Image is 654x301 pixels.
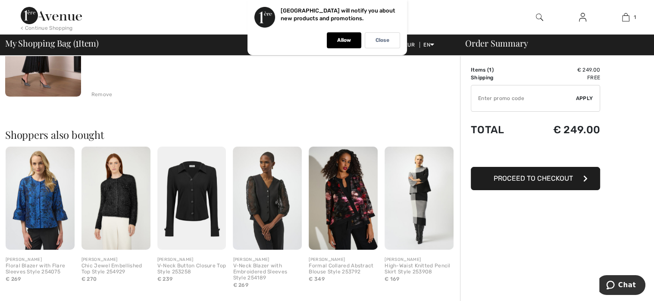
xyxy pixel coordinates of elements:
[157,276,173,282] span: € 239
[281,7,395,22] p: [GEOGRAPHIC_DATA] will notify you about new products and promotions.
[309,257,378,263] div: [PERSON_NAME]
[579,12,586,22] img: My Info
[337,37,351,44] p: Allow
[572,12,593,23] a: Sign In
[21,7,82,24] img: 1ère Avenue
[157,263,226,275] div: V-Neck Button Closure Top Style 253258
[309,263,378,275] div: Formal Collared Abstract Blouse Style 253792
[6,147,75,250] img: Floral Blazer with Flare Sleeves Style 254075
[455,39,649,47] div: Order Summary
[21,24,73,32] div: < Continue Shopping
[233,147,302,250] img: V-Neck Blazer with Embroidered Sleeves Style 254189
[604,12,647,22] a: 1
[233,257,302,263] div: [PERSON_NAME]
[385,276,400,282] span: € 169
[309,276,325,282] span: € 349
[576,94,593,102] span: Apply
[494,174,573,182] span: Proceed to Checkout
[471,85,576,111] input: Promo code
[385,147,454,250] img: High-Waist Knitted Pencil Skirt Style 253908
[233,263,302,281] div: V-Neck Blazer with Embroidered Sleeves Style 254189
[471,115,524,144] td: Total
[536,12,543,22] img: search the website
[471,74,524,82] td: Shipping
[81,276,97,282] span: € 270
[6,263,75,275] div: Floral Blazer with Flare Sleeves Style 254075
[5,129,460,140] h2: Shoppers also bought
[157,147,226,250] img: V-Neck Button Closure Top Style 253258
[81,147,150,250] img: Chic Jewel Embellished Top Style 254929
[599,275,645,297] iframe: Opens a widget where you can chat to one of our agents
[423,42,434,48] span: EN
[524,115,600,144] td: € 249.00
[622,12,629,22] img: My Bag
[81,257,150,263] div: [PERSON_NAME]
[309,147,378,250] img: Formal Collared Abstract Blouse Style 253792
[6,276,21,282] span: € 269
[376,37,389,44] p: Close
[75,37,78,48] span: 1
[385,263,454,275] div: High-Waist Knitted Pencil Skirt Style 253908
[5,39,99,47] span: My Shopping Bag ( Item)
[6,257,75,263] div: [PERSON_NAME]
[91,91,113,98] div: Remove
[233,282,248,288] span: € 269
[471,66,524,74] td: Items ( )
[489,67,491,73] span: 1
[81,263,150,275] div: Chic Jewel Embellished Top Style 254929
[524,66,600,74] td: € 249.00
[524,74,600,82] td: Free
[634,13,636,21] span: 1
[385,257,454,263] div: [PERSON_NAME]
[157,257,226,263] div: [PERSON_NAME]
[471,167,600,190] button: Proceed to Checkout
[471,144,600,164] iframe: PayPal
